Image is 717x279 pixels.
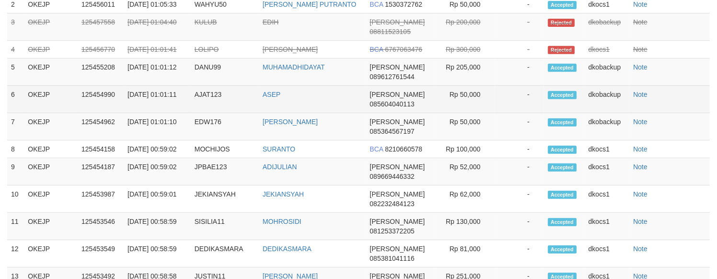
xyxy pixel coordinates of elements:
td: MOCHIJOS [191,140,259,158]
td: OKEJP [24,86,78,113]
span: BCA [370,145,383,153]
td: KULUB [191,13,259,41]
td: dkocs1 [585,186,630,213]
span: [PERSON_NAME] [370,63,425,71]
td: - [495,213,544,240]
span: Rejected [548,19,575,27]
td: dkocs1 [585,158,630,186]
td: 6 [7,86,24,113]
td: [DATE] 01:04:40 [124,13,191,41]
td: dkocs1 [585,41,630,58]
td: OKEJP [24,240,78,267]
span: 6767063476 [385,46,422,53]
span: Accepted [548,118,577,127]
td: LOLIPO [191,41,259,58]
td: Rp 200,000 [437,13,495,41]
a: Note [633,46,648,53]
span: Accepted [548,218,577,226]
td: - [495,240,544,267]
td: DEDIKASMARA [191,240,259,267]
a: Note [633,190,648,198]
td: OKEJP [24,158,78,186]
td: OKEJP [24,140,78,158]
td: Rp 52,000 [437,158,495,186]
span: [PERSON_NAME] [370,190,425,198]
td: Rp 62,000 [437,186,495,213]
a: [PERSON_NAME] PUTRANTO [262,0,356,8]
a: EDIH [262,18,278,26]
td: dkocs1 [585,213,630,240]
td: EDW176 [191,113,259,140]
a: JEKIANSYAH [262,190,304,198]
td: 125457558 [78,13,124,41]
td: OKEJP [24,41,78,58]
td: [DATE] 01:01:12 [124,58,191,86]
span: [PERSON_NAME] [370,118,425,126]
td: 4 [7,41,24,58]
td: dkocs1 [585,140,630,158]
td: dkobackup [585,113,630,140]
td: - [495,113,544,140]
td: [DATE] 01:01:11 [124,86,191,113]
span: [PERSON_NAME] [370,91,425,98]
td: 125453546 [78,213,124,240]
td: 9 [7,158,24,186]
td: JEKIANSYAH [191,186,259,213]
span: [PERSON_NAME] [370,245,425,253]
td: OKEJP [24,58,78,86]
a: Note [633,245,648,253]
span: Accepted [548,146,577,154]
td: Rp 50,000 [437,113,495,140]
a: ADIJULIAN [262,163,297,171]
td: OKEJP [24,186,78,213]
a: MUHAMADHIDAYAT [262,63,325,71]
a: SURANTO [262,145,295,153]
span: Accepted [548,191,577,199]
a: Note [633,145,648,153]
span: Accepted [548,163,577,172]
td: 125454990 [78,86,124,113]
td: 125454187 [78,158,124,186]
td: - [495,41,544,58]
td: - [495,186,544,213]
td: - [495,140,544,158]
span: 085364567197 [370,128,414,135]
td: 12 [7,240,24,267]
td: dkobackup [585,13,630,41]
span: 1530372762 [385,0,422,8]
td: 125454158 [78,140,124,158]
td: AJAT123 [191,86,259,113]
td: 125454962 [78,113,124,140]
td: 5 [7,58,24,86]
a: DEDIKASMARA [262,245,311,253]
td: Rp 300,000 [437,41,495,58]
span: Accepted [548,64,577,72]
td: - [495,86,544,113]
span: Rejected [548,46,575,54]
td: - [495,158,544,186]
td: 7 [7,113,24,140]
span: 089612761544 [370,73,414,81]
a: Note [633,163,648,171]
td: [DATE] 01:01:10 [124,113,191,140]
span: [PERSON_NAME] [370,163,425,171]
span: BCA [370,0,383,8]
span: Accepted [548,245,577,254]
td: [DATE] 00:59:02 [124,140,191,158]
td: 125456770 [78,41,124,58]
span: BCA [370,46,383,53]
td: OKEJP [24,113,78,140]
a: ASEP [262,91,280,98]
span: [PERSON_NAME] [370,18,425,26]
a: Note [633,0,648,8]
a: [PERSON_NAME] [262,46,318,53]
td: [DATE] 01:01:41 [124,41,191,58]
td: Rp 81,000 [437,240,495,267]
span: 8210660578 [385,145,422,153]
td: Rp 100,000 [437,140,495,158]
td: - [495,13,544,41]
span: 08811523105 [370,28,411,35]
span: 082232484123 [370,200,414,208]
td: dkobackup [585,86,630,113]
td: dkocs1 [585,240,630,267]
